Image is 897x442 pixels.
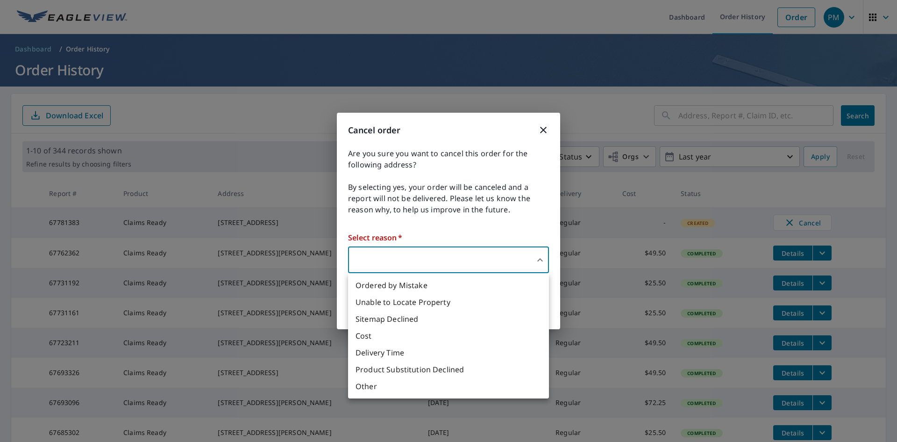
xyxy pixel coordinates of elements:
[348,294,549,311] li: Unable to Locate Property
[348,327,549,344] li: Cost
[348,311,549,327] li: Sitemap Declined
[348,378,549,395] li: Other
[348,277,549,294] li: Ordered by Mistake
[348,344,549,361] li: Delivery Time
[348,361,549,378] li: Product Substitution Declined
